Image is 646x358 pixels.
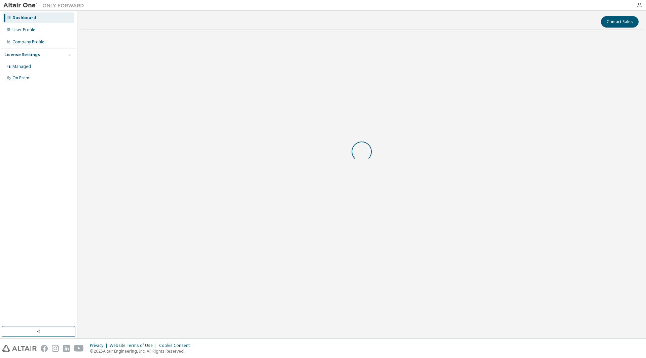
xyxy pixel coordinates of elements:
div: License Settings [4,52,40,57]
div: Dashboard [12,15,36,21]
img: instagram.svg [52,345,59,352]
p: © 2025 Altair Engineering, Inc. All Rights Reserved. [90,348,194,354]
img: youtube.svg [74,345,84,352]
img: Altair One [3,2,87,9]
div: Cookie Consent [159,343,194,348]
div: User Profile [12,27,35,33]
div: Website Terms of Use [110,343,159,348]
div: Managed [12,64,31,69]
div: Company Profile [12,39,44,45]
img: linkedin.svg [63,345,70,352]
div: On Prem [12,75,29,81]
img: facebook.svg [41,345,48,352]
button: Contact Sales [601,16,639,28]
img: altair_logo.svg [2,345,37,352]
div: Privacy [90,343,110,348]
